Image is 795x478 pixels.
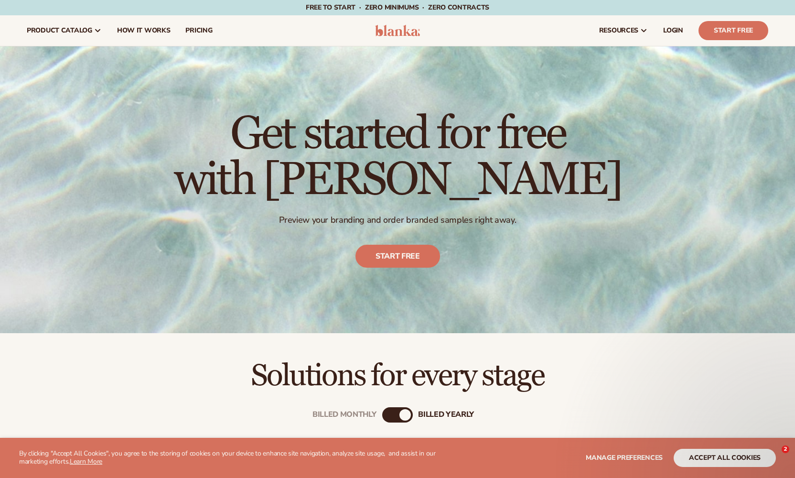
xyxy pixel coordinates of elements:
img: logo [375,25,420,36]
a: How It Works [109,15,178,46]
a: resources [591,15,655,46]
button: accept all cookies [674,449,776,467]
p: Preview your branding and order branded samples right away. [174,215,622,226]
span: LOGIN [663,27,683,34]
span: Manage preferences [586,453,663,462]
span: resources [599,27,638,34]
a: pricing [178,15,220,46]
a: Learn More [70,457,102,466]
a: Start free [355,245,440,268]
span: Free to start · ZERO minimums · ZERO contracts [306,3,489,12]
h1: Get started for free with [PERSON_NAME] [174,111,622,203]
h2: Solutions for every stage [27,360,768,392]
a: LOGIN [655,15,691,46]
div: Billed Monthly [312,410,376,419]
span: How It Works [117,27,171,34]
button: Manage preferences [586,449,663,467]
a: product catalog [19,15,109,46]
iframe: Intercom live chat [762,445,785,468]
span: pricing [185,27,212,34]
span: product catalog [27,27,92,34]
div: billed Yearly [418,410,474,419]
span: 2 [782,445,789,453]
p: By clicking "Accept All Cookies", you agree to the storing of cookies on your device to enhance s... [19,450,461,466]
a: Start Free [698,21,768,40]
